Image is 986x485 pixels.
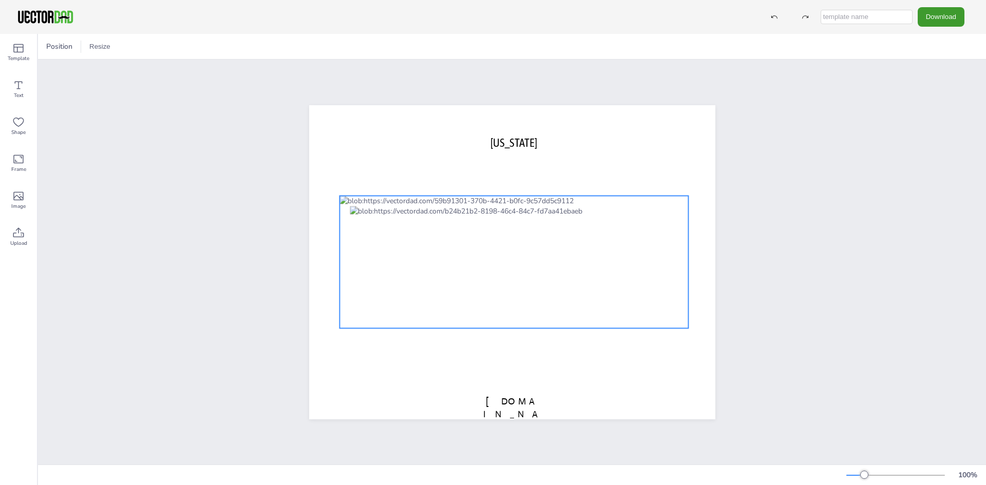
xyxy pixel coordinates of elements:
span: Frame [11,165,26,173]
div: 100 % [955,470,980,480]
button: Resize [85,38,115,55]
span: [US_STATE] [490,135,537,149]
span: Shape [11,128,26,137]
span: [DOMAIN_NAME] [483,395,541,432]
span: Position [44,42,74,51]
img: VectorDad-1.png [16,9,74,25]
span: Upload [10,239,27,247]
button: Download [918,7,964,26]
span: Text [14,91,24,100]
input: template name [821,10,913,24]
span: Template [8,54,29,63]
span: Image [11,202,26,210]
